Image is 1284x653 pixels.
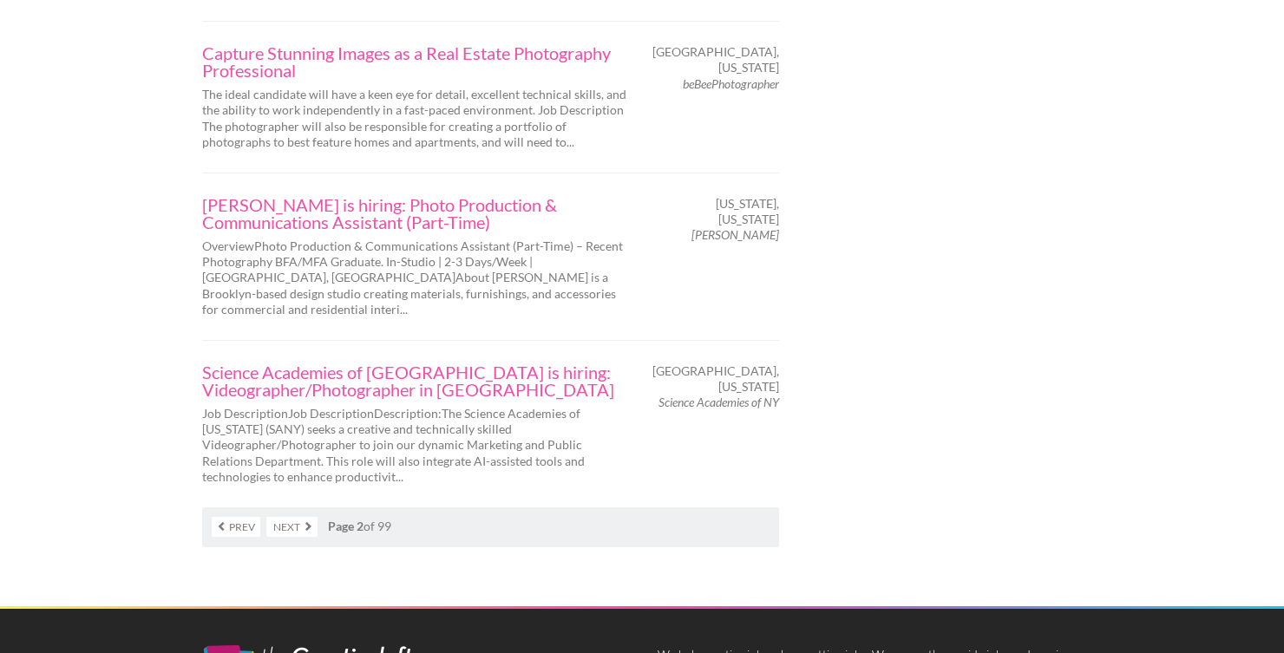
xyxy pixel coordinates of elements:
[202,87,627,150] p: The ideal candidate will have a keen eye for detail, excellent technical skills, and the ability ...
[202,238,627,317] p: OverviewPhoto Production & Communications Assistant (Part-Time) – Recent Photography BFA/MFA Grad...
[202,44,627,79] a: Capture Stunning Images as a Real Estate Photography Professional
[652,363,779,395] span: [GEOGRAPHIC_DATA], [US_STATE]
[691,227,779,242] em: [PERSON_NAME]
[652,44,779,75] span: [GEOGRAPHIC_DATA], [US_STATE]
[683,76,779,91] em: beBeePhotographer
[658,395,779,409] em: Science Academies of NY
[202,507,779,547] nav: of 99
[212,517,260,537] a: Prev
[202,406,627,485] p: Job DescriptionJob DescriptionDescription:The Science Academies of [US_STATE] (SANY) seeks a crea...
[658,196,779,227] span: [US_STATE], [US_STATE]
[202,363,627,398] a: Science Academies of [GEOGRAPHIC_DATA] is hiring: Videographer/Photographer in [GEOGRAPHIC_DATA]
[328,519,364,533] strong: Page 2
[202,196,627,231] a: [PERSON_NAME] is hiring: Photo Production & Communications Assistant (Part-Time)
[266,517,318,537] a: Next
